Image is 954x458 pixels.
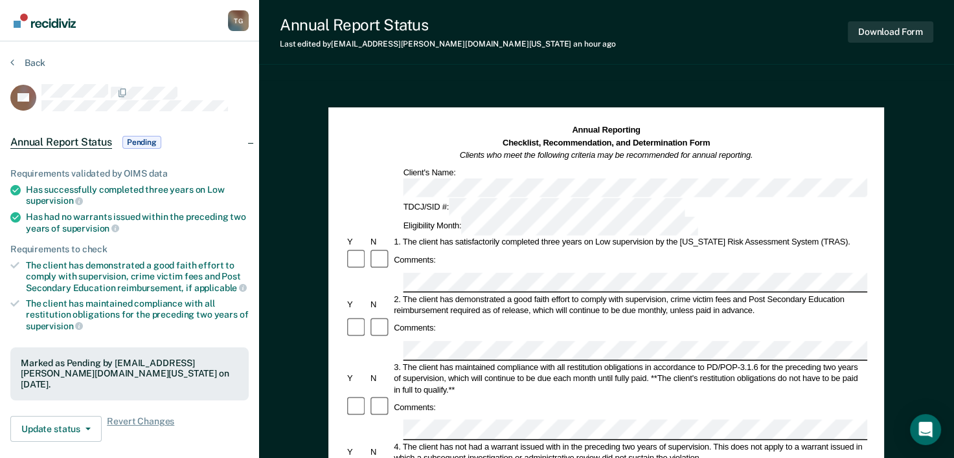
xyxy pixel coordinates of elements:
div: TDCJ/SID #: [402,198,687,217]
div: Has successfully completed three years on Low [26,184,249,206]
div: 3. The client has maintained compliance with all restitution obligations in accordance to PD/POP-... [392,362,868,395]
span: supervision [26,195,83,206]
div: N [369,373,392,384]
span: Annual Report Status [10,136,112,149]
span: applicable [194,283,247,293]
div: Has had no warrants issued within the preceding two years of [26,212,249,234]
img: Recidiviz [14,14,76,28]
div: The client has maintained compliance with all restitution obligations for the preceding two years of [26,298,249,331]
em: Clients who meet the following criteria may be recommended for annual reporting. [460,151,753,160]
div: Y [345,299,369,310]
button: Back [10,57,45,69]
div: Eligibility Month: [402,217,700,235]
div: The client has demonstrated a good faith effort to comply with supervision, crime victim fees and... [26,260,249,293]
button: Download Form [848,21,933,43]
div: 1. The client has satisfactorily completed three years on Low supervision by the [US_STATE] Risk ... [392,237,868,248]
div: Requirements validated by OIMS data [10,168,249,179]
div: Y [345,237,369,248]
span: supervision [26,321,83,331]
strong: Annual Reporting [573,125,641,135]
div: Comments: [392,402,438,413]
button: Profile dropdown button [228,10,249,31]
div: Y [345,446,369,457]
strong: Checklist, Recommendation, and Determination Form [503,138,710,147]
div: Marked as Pending by [EMAIL_ADDRESS][PERSON_NAME][DOMAIN_NAME][US_STATE] on [DATE]. [21,358,238,390]
div: T G [228,10,249,31]
div: N [369,299,392,310]
span: an hour ago [573,39,616,49]
div: Open Intercom Messenger [910,414,941,445]
span: supervision [62,223,119,234]
button: Update status [10,416,102,442]
div: Comments: [392,254,438,265]
div: N [369,446,392,457]
div: N [369,237,392,248]
div: 2. The client has demonstrated a good faith effort to comply with supervision, crime victim fees ... [392,294,868,316]
span: Pending [122,136,161,149]
div: Annual Report Status [280,16,616,34]
div: Requirements to check [10,244,249,255]
div: Comments: [392,323,438,334]
div: Y [345,373,369,384]
div: Last edited by [EMAIL_ADDRESS][PERSON_NAME][DOMAIN_NAME][US_STATE] [280,39,616,49]
span: Revert Changes [107,416,174,442]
